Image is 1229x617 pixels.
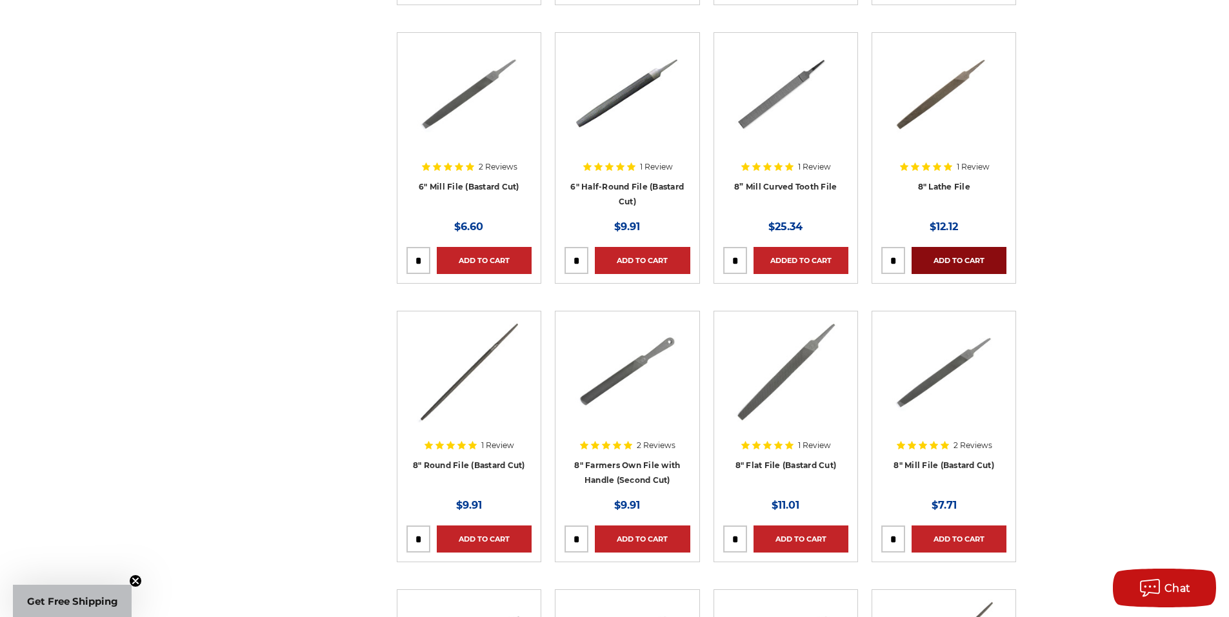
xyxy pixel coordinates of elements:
span: 1 Review [798,442,831,449]
span: 1 Review [481,442,514,449]
a: 8" Flat Bastard File [723,320,848,446]
a: Add to Cart [912,247,1006,274]
a: Add to Cart [437,525,532,553]
img: 8 Inch Lathe File, Single Cut [892,42,995,145]
a: 6" Half-Round File (Bastard Cut) [570,182,684,206]
a: Add to Cart [912,525,1006,553]
img: 6" Half round bastard file [575,42,679,145]
button: Close teaser [129,574,142,587]
span: 2 Reviews [954,442,992,449]
span: $11.01 [772,499,799,511]
a: 6" Half round bastard file [565,42,690,167]
span: 2 Reviews [479,163,517,171]
a: 8 Inch Lathe File, Single Cut [881,42,1006,167]
a: 8" Mill File Bastard Cut [881,320,1006,446]
div: Get Free ShippingClose teaser [13,585,132,617]
img: 8" Mill Curved Tooth File with Tang [734,42,837,145]
img: 8" Flat Bastard File [734,320,838,424]
a: 8" Round File (Bastard Cut) [413,460,525,470]
span: $9.91 [456,499,482,511]
span: 1 Review [957,163,990,171]
a: Added to Cart [754,247,848,274]
a: 8" Mill File (Bastard Cut) [894,460,994,470]
a: 8" Flat File (Bastard Cut) [735,460,837,470]
span: $9.91 [614,499,640,511]
img: 8 Inch Axe File with Handle [575,320,679,424]
a: 8" Farmers Own File with Handle (Second Cut) [574,460,680,485]
span: $25.34 [768,220,803,233]
span: $6.60 [454,220,483,233]
button: Chat [1113,569,1216,607]
span: $7.71 [932,499,957,511]
a: 8 Inch Round File Bastard Cut, Double Cut [406,320,532,446]
span: $12.12 [930,220,958,233]
img: 8" Mill File Bastard Cut [892,320,995,424]
a: 8" Mill Curved Tooth File with Tang [723,42,848,167]
span: 2 Reviews [637,442,675,449]
a: 8 Inch Axe File with Handle [565,320,690,446]
span: $9.91 [614,220,640,233]
a: 8” Mill Curved Tooth File [734,182,837,191]
a: 6" Mill File Bastard Cut [406,42,532,167]
a: Add to Cart [437,247,532,274]
span: 1 Review [798,163,831,171]
img: 6" Mill File Bastard Cut [417,42,521,145]
span: Chat [1164,582,1191,594]
a: Add to Cart [595,247,690,274]
span: Get Free Shipping [27,595,118,607]
img: 8 Inch Round File Bastard Cut, Double Cut [417,320,521,424]
a: Add to Cart [754,525,848,553]
a: Add to Cart [595,525,690,553]
a: 8" Lathe File [918,182,970,191]
a: 6" Mill File (Bastard Cut) [419,182,519,191]
span: 1 Review [640,163,673,171]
